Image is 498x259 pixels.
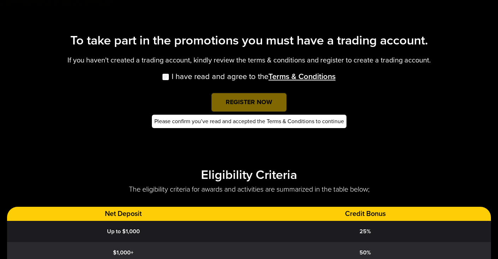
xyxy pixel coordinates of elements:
[239,221,491,242] td: 25%
[162,74,169,80] input: I have read and agree to theTerms & Conditions
[239,207,491,221] th: Credit Bonus
[7,55,491,65] p: If you haven't created a trading account, kindly review the terms & conditions and register to cr...
[201,167,297,182] strong: Eligibility Criteria
[7,207,239,221] th: Net Deposit
[70,33,428,48] strong: To take part in the promotions you must have a trading account.
[152,115,346,128] span: Please confirm you’ve read and accepted the Terms & Conditions to continue
[172,71,336,83] span: I have read and agree to the
[7,185,491,194] p: The eligibility criteria for awards and activities are summarized in the table below;
[7,221,239,242] td: Up to $1,000
[268,72,336,81] a: Terms & Conditions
